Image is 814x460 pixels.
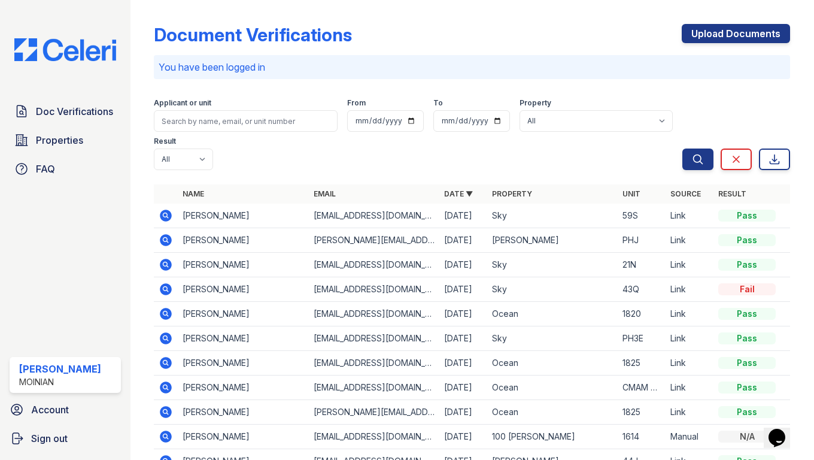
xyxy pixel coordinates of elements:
[439,376,487,400] td: [DATE]
[439,425,487,449] td: [DATE]
[154,110,338,132] input: Search by name, email, or unit number
[439,228,487,253] td: [DATE]
[10,99,121,123] a: Doc Verifications
[718,332,776,344] div: Pass
[618,351,666,376] td: 1825
[154,137,176,146] label: Result
[439,400,487,425] td: [DATE]
[618,425,666,449] td: 1614
[718,357,776,369] div: Pass
[718,210,776,222] div: Pass
[309,204,439,228] td: [EMAIL_ADDRESS][DOMAIN_NAME]
[309,351,439,376] td: [EMAIL_ADDRESS][DOMAIN_NAME]
[618,253,666,277] td: 21N
[19,376,101,388] div: Moinian
[178,351,308,376] td: [PERSON_NAME]
[682,24,790,43] a: Upload Documents
[492,189,532,198] a: Property
[31,402,69,417] span: Account
[309,253,439,277] td: [EMAIL_ADDRESS][DOMAIN_NAME]
[19,362,101,376] div: [PERSON_NAME]
[487,400,618,425] td: Ocean
[309,228,439,253] td: [PERSON_NAME][EMAIL_ADDRESS][DOMAIN_NAME]
[5,398,126,422] a: Account
[618,228,666,253] td: PHJ
[433,98,443,108] label: To
[666,400,713,425] td: Link
[718,382,776,394] div: Pass
[666,425,713,449] td: Manual
[154,98,211,108] label: Applicant or unit
[487,302,618,326] td: Ocean
[618,204,666,228] td: 59S
[309,277,439,302] td: [EMAIL_ADDRESS][DOMAIN_NAME]
[618,376,666,400] td: CMAM 83E-13890
[10,157,121,181] a: FAQ
[764,412,802,448] iframe: chat widget
[487,253,618,277] td: Sky
[439,253,487,277] td: [DATE]
[309,425,439,449] td: [EMAIL_ADDRESS][DOMAIN_NAME]
[439,302,487,326] td: [DATE]
[36,162,55,176] span: FAQ
[618,326,666,351] td: PH3E
[487,204,618,228] td: Sky
[439,351,487,376] td: [DATE]
[347,98,366,108] label: From
[178,228,308,253] td: [PERSON_NAME]
[718,283,776,295] div: Fail
[31,431,68,446] span: Sign out
[718,406,776,418] div: Pass
[666,228,713,253] td: Link
[618,302,666,326] td: 1820
[178,400,308,425] td: [PERSON_NAME]
[309,400,439,425] td: [PERSON_NAME][EMAIL_ADDRESS][DOMAIN_NAME]
[666,351,713,376] td: Link
[309,302,439,326] td: [EMAIL_ADDRESS][DOMAIN_NAME]
[314,189,336,198] a: Email
[487,425,618,449] td: 100 [PERSON_NAME]
[444,189,473,198] a: Date ▼
[439,277,487,302] td: [DATE]
[159,60,785,74] p: You have been logged in
[718,259,776,271] div: Pass
[178,425,308,449] td: [PERSON_NAME]
[718,234,776,246] div: Pass
[178,326,308,351] td: [PERSON_NAME]
[183,189,204,198] a: Name
[666,326,713,351] td: Link
[178,204,308,228] td: [PERSON_NAME]
[178,376,308,400] td: [PERSON_NAME]
[10,128,121,152] a: Properties
[618,277,666,302] td: 43Q
[618,400,666,425] td: 1825
[666,277,713,302] td: Link
[520,98,551,108] label: Property
[309,376,439,400] td: [EMAIL_ADDRESS][DOMAIN_NAME]
[718,189,746,198] a: Result
[439,204,487,228] td: [DATE]
[487,376,618,400] td: Ocean
[666,376,713,400] td: Link
[666,302,713,326] td: Link
[487,326,618,351] td: Sky
[36,104,113,119] span: Doc Verifications
[178,253,308,277] td: [PERSON_NAME]
[666,204,713,228] td: Link
[487,228,618,253] td: [PERSON_NAME]
[487,277,618,302] td: Sky
[666,253,713,277] td: Link
[178,302,308,326] td: [PERSON_NAME]
[670,189,701,198] a: Source
[154,24,352,46] div: Document Verifications
[5,426,126,450] a: Sign out
[309,326,439,351] td: [EMAIL_ADDRESS][DOMAIN_NAME]
[439,326,487,351] td: [DATE]
[487,351,618,376] td: Ocean
[622,189,640,198] a: Unit
[36,133,83,147] span: Properties
[718,308,776,320] div: Pass
[5,38,126,61] img: CE_Logo_Blue-a8612792a0a2168367f1c8372b55b34899dd931a85d93a1a3d3e32e68fde9ad4.png
[178,277,308,302] td: [PERSON_NAME]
